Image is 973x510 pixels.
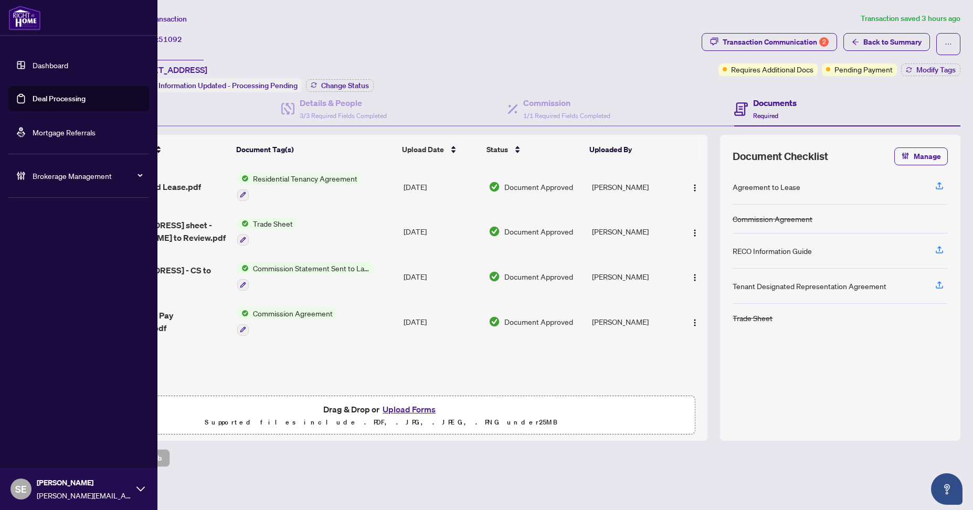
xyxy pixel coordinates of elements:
td: [DATE] [399,299,484,344]
span: Trade Sheet [249,218,297,229]
span: Pending Payment [834,63,893,75]
img: Document Status [489,271,500,282]
img: Logo [691,318,699,327]
h4: Commission [523,97,610,109]
span: Document Approved [504,271,573,282]
span: Residential Tenancy Agreement [249,173,362,184]
button: Status IconResidential Tenancy Agreement [237,173,362,201]
span: Document Checklist [733,149,828,164]
img: Logo [691,229,699,237]
img: Status Icon [237,173,249,184]
div: Commission Agreement [733,213,812,225]
td: [DATE] [399,209,484,254]
button: Upload Forms [379,402,439,416]
td: [PERSON_NAME] [588,164,679,209]
img: Document Status [489,226,500,237]
button: Back to Summary [843,33,930,51]
img: Document Status [489,316,500,327]
span: arrow-left [852,38,859,46]
span: [PERSON_NAME][EMAIL_ADDRESS][DOMAIN_NAME] [37,490,131,501]
img: Status Icon [237,262,249,274]
span: [PERSON_NAME] [37,477,131,488]
button: Logo [686,223,703,240]
span: Back to Summary [863,34,922,50]
button: Status IconTrade Sheet [237,218,297,246]
th: Document Tag(s) [232,135,398,164]
div: Transaction Communication [723,34,829,50]
button: Status IconCommission Agreement [237,307,337,336]
span: [STREET_ADDRESS] [130,63,207,76]
span: ellipsis [945,40,952,48]
span: Document Approved [504,181,573,193]
span: Information Updated - Processing Pending [158,81,298,90]
button: Open asap [931,473,963,505]
span: Status [486,144,508,155]
img: Status Icon [237,307,249,319]
a: Deal Processing [33,94,86,103]
span: Change Status [321,82,369,89]
button: Manage [894,147,948,165]
span: Manage [914,148,941,165]
a: Mortgage Referrals [33,127,96,137]
span: Agreement to Pay Commission.pdf [104,309,229,334]
div: Trade Sheet [733,312,773,324]
span: View Transaction [131,14,187,24]
span: Commission Statement Sent to Landlord [249,262,373,274]
span: Commission Agreement [249,307,337,319]
span: 1/1 Required Fields Completed [523,112,610,120]
button: Status IconCommission Statement Sent to Landlord [237,262,373,291]
article: Transaction saved 3 hours ago [861,13,960,25]
span: Drag & Drop orUpload FormsSupported files include .PDF, .JPG, .JPEG, .PNG under25MB [68,396,694,435]
span: Drag & Drop or [323,402,439,416]
button: Change Status [306,79,374,92]
button: Logo [686,268,703,285]
td: [DATE] [399,164,484,209]
span: Brokerage Management [33,170,142,182]
span: Document Approved [504,226,573,237]
div: Agreement to Lease [733,181,800,193]
button: Modify Tags [901,63,960,76]
a: Dashboard [33,60,68,70]
td: [PERSON_NAME] [588,209,679,254]
h4: Documents [753,97,797,109]
td: [PERSON_NAME] [588,299,679,344]
button: Logo [686,313,703,330]
td: [PERSON_NAME] [588,254,679,299]
th: Uploaded By [585,135,675,164]
p: Supported files include .PDF, .JPG, .JPEG, .PNG under 25 MB [74,416,688,429]
div: Status: [130,78,302,92]
div: 2 [819,37,829,47]
span: Upload Date [402,144,444,155]
span: SE [15,482,27,496]
div: Tenant Designated Representation Agreement [733,280,886,292]
span: Requires Additional Docs [731,63,813,75]
img: Logo [691,184,699,192]
span: 51092 [158,35,182,44]
span: 3/3 Required Fields Completed [300,112,387,120]
th: (4) File Name [99,135,232,164]
button: Transaction Communication2 [702,33,837,51]
div: RECO Information Guide [733,245,812,257]
img: logo [8,5,41,30]
td: [DATE] [399,254,484,299]
img: Document Status [489,181,500,193]
img: Logo [691,273,699,282]
button: Logo [686,178,703,195]
span: Document Approved [504,316,573,327]
img: Status Icon [237,218,249,229]
span: [STREET_ADDRESS] - CS to landlord.pdf [104,264,229,289]
h4: Details & People [300,97,387,109]
th: Upload Date [398,135,482,164]
th: Status [482,135,585,164]
span: Modify Tags [916,66,956,73]
span: [STREET_ADDRESS] sheet - [PERSON_NAME] to Review.pdf [104,219,229,244]
span: Required [753,112,778,120]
